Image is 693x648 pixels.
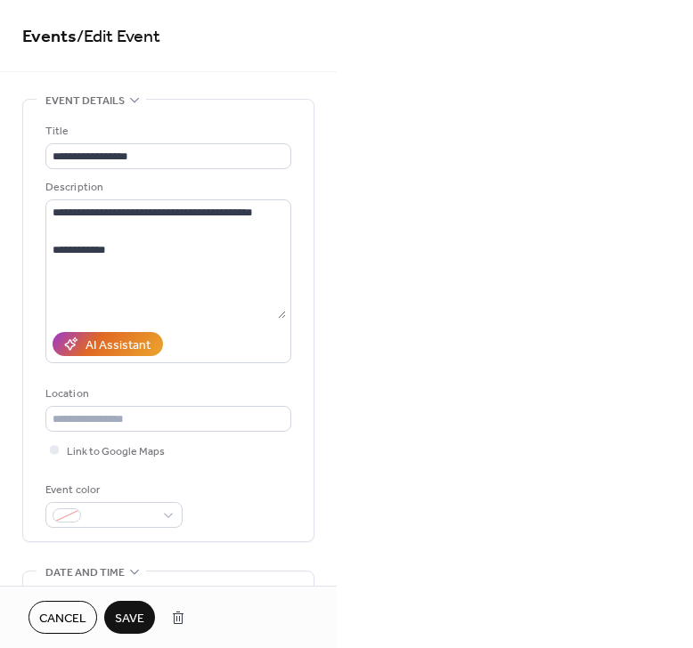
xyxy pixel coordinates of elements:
[53,332,163,356] button: AI Assistant
[45,481,179,499] div: Event color
[45,563,125,582] span: Date and time
[45,122,288,141] div: Title
[115,610,144,628] span: Save
[45,92,125,110] span: Event details
[39,610,86,628] span: Cancel
[45,385,288,403] div: Location
[29,601,97,634] button: Cancel
[22,20,77,54] a: Events
[67,442,165,461] span: Link to Google Maps
[77,20,160,54] span: / Edit Event
[104,601,155,634] button: Save
[86,336,151,355] div: AI Assistant
[45,178,288,197] div: Description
